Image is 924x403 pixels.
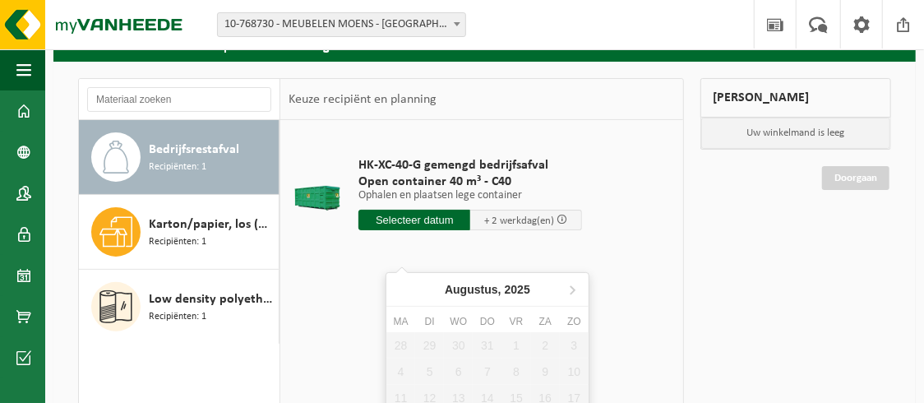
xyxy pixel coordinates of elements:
[149,309,206,325] span: Recipiënten: 1
[218,13,465,36] span: 10-768730 - MEUBELEN MOENS - LONDERZEEL
[280,79,445,120] div: Keuze recipiënt en planning
[700,78,891,118] div: [PERSON_NAME]
[415,313,444,330] div: di
[149,290,275,309] span: Low density polyethyleen (LDPE) folie, los, gekleurd
[438,276,537,303] div: Augustus,
[505,284,530,295] i: 2025
[149,140,239,160] span: Bedrijfsrestafval
[386,313,415,330] div: ma
[149,215,275,234] span: Karton/papier, los (bedrijven)
[484,215,554,226] span: + 2 werkdag(en)
[502,313,531,330] div: vr
[79,270,280,344] button: Low density polyethyleen (LDPE) folie, los, gekleurd Recipiënten: 1
[358,174,582,190] span: Open container 40 m³ - C40
[79,120,280,195] button: Bedrijfsrestafval Recipiënten: 1
[149,160,206,175] span: Recipiënten: 1
[87,87,271,112] input: Materiaal zoeken
[560,313,589,330] div: zo
[149,234,206,250] span: Recipiënten: 1
[358,190,582,201] p: Ophalen en plaatsen lege container
[217,12,466,37] span: 10-768730 - MEUBELEN MOENS - LONDERZEEL
[444,313,473,330] div: wo
[358,157,582,174] span: HK-XC-40-G gemengd bedrijfsafval
[531,313,560,330] div: za
[701,118,890,149] p: Uw winkelmand is leeg
[473,313,501,330] div: do
[358,210,470,230] input: Selecteer datum
[79,195,280,270] button: Karton/papier, los (bedrijven) Recipiënten: 1
[822,166,889,190] a: Doorgaan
